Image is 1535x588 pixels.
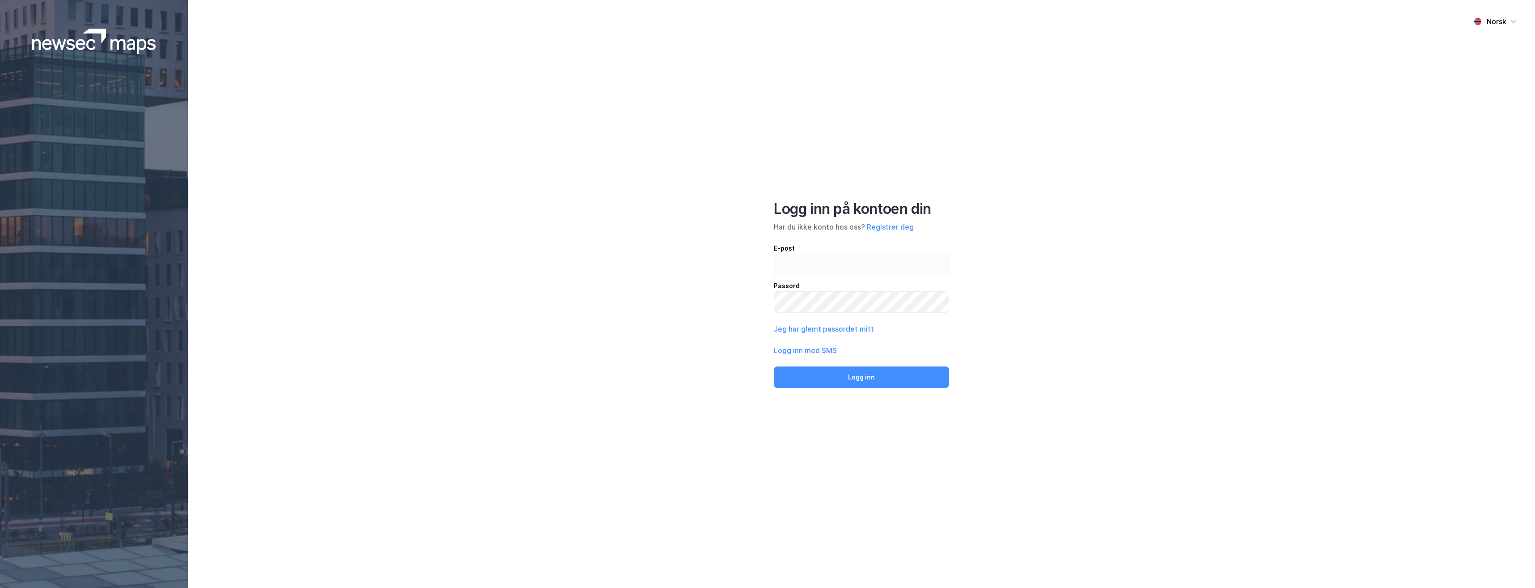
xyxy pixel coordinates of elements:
[774,222,949,232] div: Har du ikke konto hos oss?
[774,200,949,218] div: Logg inn på kontoen din
[774,345,837,356] button: Logg inn med SMS
[774,281,949,291] div: Passord
[32,29,156,54] img: logoWhite.bf58a803f64e89776f2b079ca2356427.svg
[867,222,914,232] button: Registrer deg
[774,243,949,254] div: E-post
[774,366,949,388] button: Logg inn
[1490,545,1535,588] iframe: Chat Widget
[774,324,874,334] button: Jeg har glemt passordet mitt
[1487,16,1506,27] div: Norsk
